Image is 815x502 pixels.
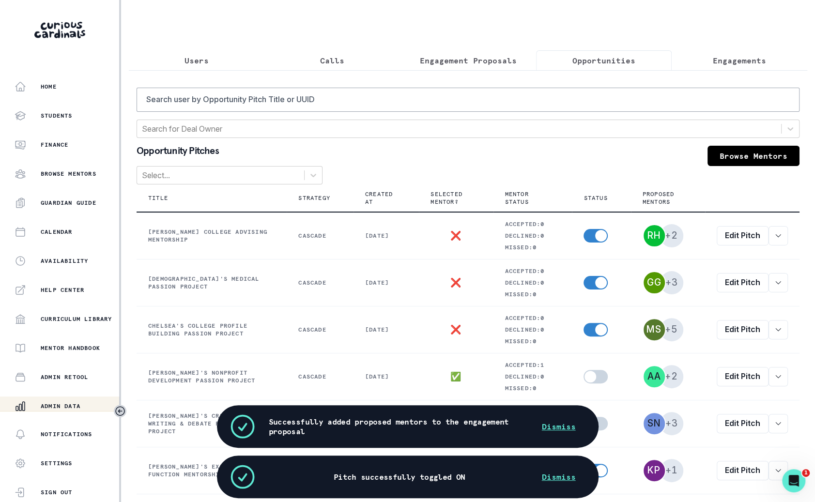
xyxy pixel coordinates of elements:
[505,220,561,228] p: Accepted: 0
[717,461,769,480] a: Edit Pitch
[41,488,73,496] p: Sign Out
[365,326,407,334] p: [DATE]
[647,466,661,475] div: Kylie Pele
[530,467,587,487] button: Dismiss
[782,469,805,492] iframe: Intercom live chat
[41,286,84,294] p: Help Center
[505,279,561,287] p: Declined: 0
[41,344,100,352] p: Mentor Handbook
[41,141,68,149] p: Finance
[269,417,530,436] p: Successfully added proposed mentors to the engagement proposal
[420,55,517,66] p: Engagement Proposals
[431,190,470,206] p: Selected Mentor?
[505,232,561,240] p: Declined: 0
[320,55,344,66] p: Calls
[148,275,275,290] p: [DEMOGRAPHIC_DATA]'s Medical Passion Project
[334,472,465,482] p: Pitch successfully toggled ON
[769,320,788,339] button: row menu
[717,226,769,245] a: Edit Pitch
[769,367,788,386] button: row menu
[41,430,92,438] p: Notifications
[717,367,769,386] a: Edit Pitch
[450,279,461,287] p: ❌
[41,459,73,467] p: Settings
[717,320,769,339] a: Edit Pitch
[148,322,275,337] p: Chelsea's College Profile Building Passion Project
[660,412,683,435] span: +3
[34,22,85,38] img: Curious Cardinals Logo
[148,228,275,243] p: [PERSON_NAME] College Advising Mentorship
[717,273,769,292] a: Edit Pitch
[41,315,112,323] p: Curriculum Library
[660,459,683,482] span: +1
[505,314,561,322] p: Accepted: 0
[137,146,219,158] p: Opportunity Pitches
[505,373,561,380] p: Declined: 0
[505,326,561,334] p: Declined: 0
[660,365,683,388] span: +2
[505,455,561,463] p: Accepted: 0
[41,199,96,207] p: Guardian Guide
[148,194,168,202] p: Title
[365,232,407,240] p: [DATE]
[505,267,561,275] p: Accepted: 0
[148,412,275,435] p: [PERSON_NAME]'s Creative Writing & Debate Passion Project
[450,326,461,334] p: ❌
[660,271,683,294] span: +3
[643,190,682,206] p: Proposed Mentors
[41,257,88,265] p: Availability
[41,402,80,410] p: Admin Data
[41,170,96,178] p: Browse Mentors
[713,55,766,66] p: Engagements
[450,373,461,380] p: ✅
[41,83,57,91] p: Home
[584,194,607,202] p: Status
[114,405,126,417] button: Toggle sidebar
[505,190,549,206] p: Mentor Status
[647,419,661,428] div: Saba Nia
[298,279,342,287] p: Cascade
[769,414,788,433] button: row menu
[530,417,587,436] button: Dismiss
[505,384,561,392] p: Missed: 0
[148,369,275,384] p: [PERSON_NAME]'s Nonprofit Development Passion Project
[647,231,661,240] div: Roberto Herrera
[717,414,769,433] a: Edit Pitch
[660,318,683,341] span: +5
[572,55,635,66] p: Opportunities
[646,278,661,287] div: Golda Gershanok
[365,190,396,206] p: Created At
[41,112,73,120] p: Students
[148,463,275,478] p: [PERSON_NAME]'s Executive Function Mentorship
[505,243,561,251] p: Missed: 0
[802,469,810,477] span: 1
[365,373,407,380] p: [DATE]
[365,279,407,287] p: [DATE]
[298,326,342,334] p: Cascade
[769,273,788,292] button: row menu
[707,146,800,166] a: Browse Mentors
[298,194,330,202] p: Strategy
[298,232,342,240] p: Cascade
[505,361,561,369] p: Accepted: 1
[505,337,561,345] p: Missed: 0
[647,372,661,381] div: Anuka Amit
[769,226,788,245] button: row menu
[298,373,342,380] p: Cascade
[41,373,88,381] p: Admin Retool
[450,232,461,240] p: ❌
[505,290,561,298] p: Missed: 0
[185,55,209,66] p: Users
[41,228,73,236] p: Calendar
[660,224,683,247] span: +2
[646,325,661,334] div: Marissa Scott
[769,461,788,480] button: row menu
